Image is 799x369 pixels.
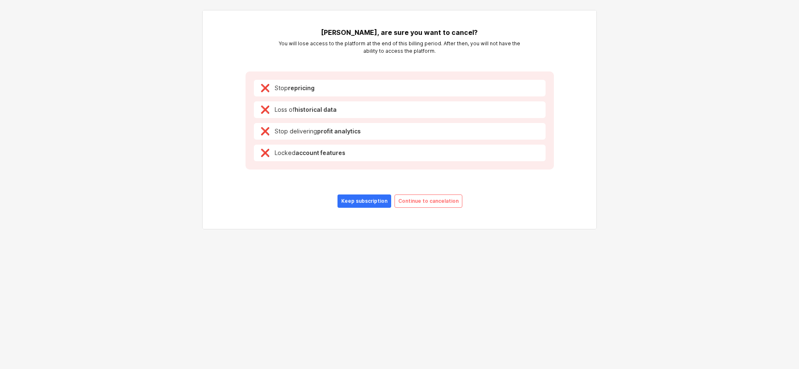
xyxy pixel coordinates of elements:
p: You will lose access to the platform at the end of this billing period. After then, you will not ... [277,40,522,55]
button: Continue to cancelation [395,194,462,208]
button: Keep subscription [337,194,391,208]
p: Keep subscription [341,198,387,204]
p: Continue to cancelation [398,198,459,204]
h5: [PERSON_NAME], are sure you want to cancel? [277,28,522,37]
